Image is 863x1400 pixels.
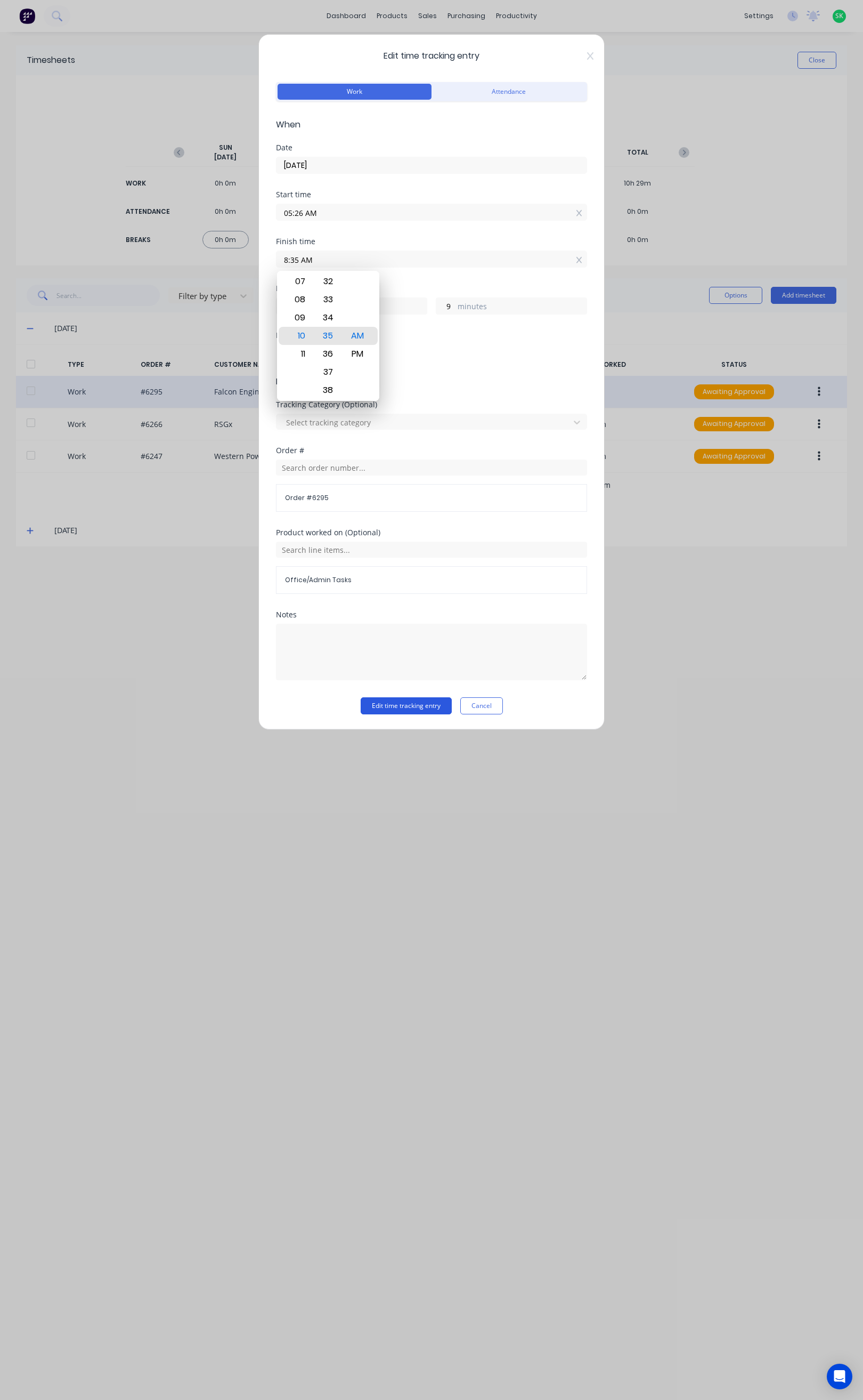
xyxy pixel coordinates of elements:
[276,118,587,131] span: When
[315,345,341,363] div: 36
[458,301,587,314] label: minutes
[284,271,313,401] div: Hour
[315,363,341,381] div: 37
[436,298,455,314] input: 0
[276,144,587,151] div: Date
[344,345,370,363] div: PM
[276,50,587,62] span: Edit time tracking entry
[315,291,341,309] div: 33
[276,285,587,292] div: Hours worked
[827,1364,852,1389] div: Open Intercom Messenger
[285,575,578,585] span: Office/Admin Tasks
[286,327,312,345] div: 10
[286,345,312,363] div: 11
[313,271,343,401] div: Minute
[280,349,583,363] div: Add breaks
[431,84,585,100] button: Attendance
[276,611,587,618] div: Notes
[278,84,431,100] button: Work
[276,542,587,558] input: Search line items...
[286,309,312,327] div: 09
[315,272,341,291] div: 32
[276,332,587,339] div: Breaks
[276,401,587,408] div: Tracking Category (Optional)
[276,191,587,198] div: Start time
[276,238,587,245] div: Finish time
[361,697,452,714] button: Edit time tracking entry
[315,327,341,345] div: 35
[286,272,312,291] div: 07
[276,447,587,454] div: Order #
[460,697,503,714] button: Cancel
[276,460,587,476] input: Search order number...
[276,375,587,388] span: Details
[285,493,578,503] span: Order # 6295
[276,529,587,536] div: Product worked on (Optional)
[344,327,370,345] div: AM
[315,381,341,399] div: 38
[315,309,341,327] div: 34
[286,291,312,309] div: 08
